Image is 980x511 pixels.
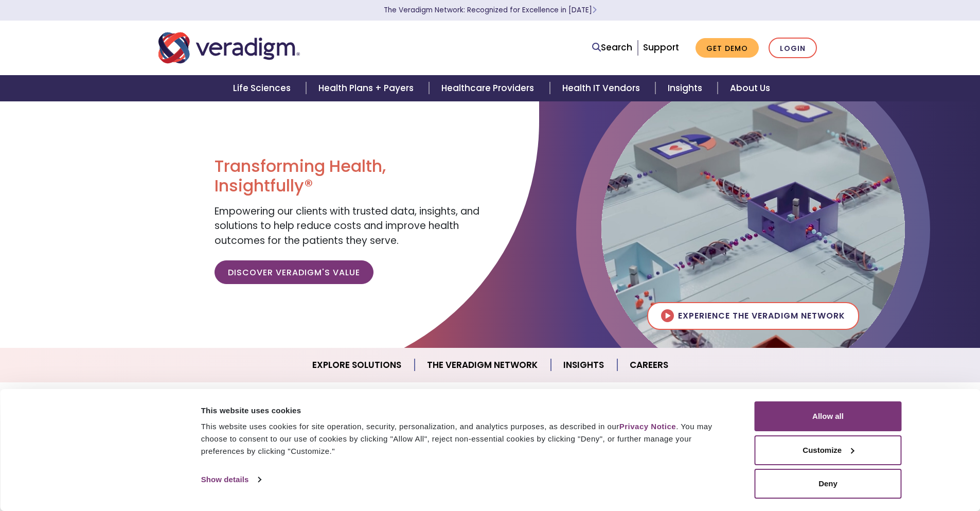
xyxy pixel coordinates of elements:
a: Careers [617,352,681,378]
span: Learn More [592,5,597,15]
div: This website uses cookies for site operation, security, personalization, and analytics purposes, ... [201,420,732,457]
a: About Us [718,75,782,101]
a: Login [769,38,817,59]
a: Health IT Vendors [550,75,655,101]
a: Insights [551,352,617,378]
a: The Veradigm Network: Recognized for Excellence in [DATE]Learn More [384,5,597,15]
a: Search [592,41,632,55]
h1: Transforming Health, Insightfully® [215,156,482,196]
a: Support [643,41,679,54]
a: Life Sciences [221,75,306,101]
a: Health Plans + Payers [306,75,429,101]
a: Discover Veradigm's Value [215,260,373,284]
button: Customize [755,435,902,465]
a: Explore Solutions [300,352,415,378]
div: This website uses cookies [201,404,732,417]
span: Empowering our clients with trusted data, insights, and solutions to help reduce costs and improv... [215,204,479,248]
a: Get Demo [696,38,759,58]
a: Show details [201,472,261,487]
a: The Veradigm Network [415,352,551,378]
a: Insights [655,75,718,101]
button: Deny [755,469,902,499]
a: Healthcare Providers [429,75,549,101]
img: Veradigm logo [158,31,300,65]
a: Privacy Notice [619,422,676,431]
button: Allow all [755,401,902,431]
